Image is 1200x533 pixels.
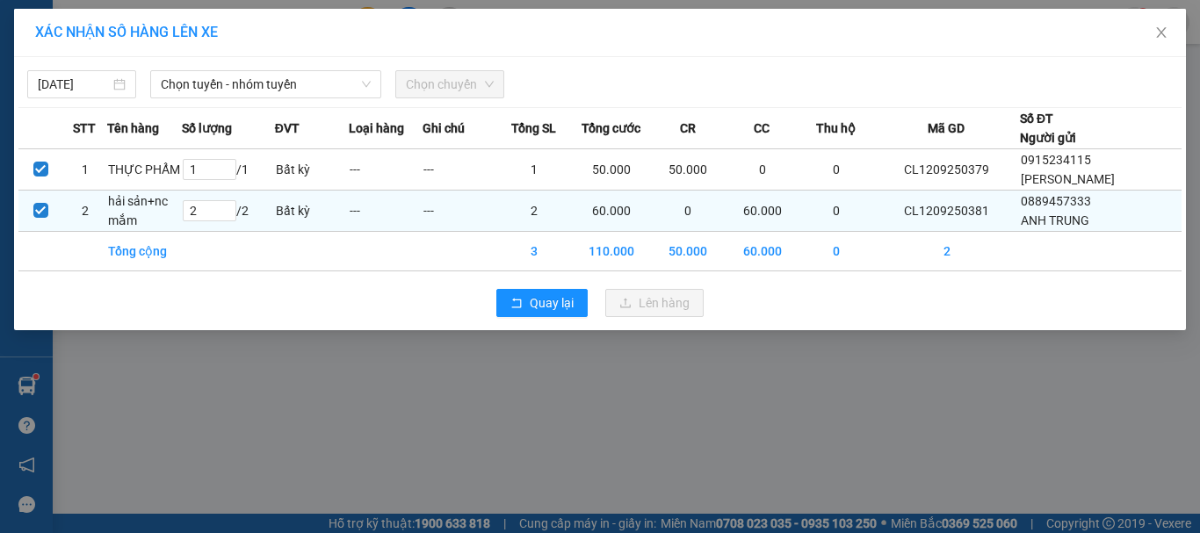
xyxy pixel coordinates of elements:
[38,75,110,94] input: 12/09/2025
[63,191,108,232] td: 2
[1020,109,1076,148] div: Số ĐT Người gửi
[275,119,300,138] span: ĐVT
[423,119,465,138] span: Ghi chú
[799,191,873,232] td: 0
[605,289,704,317] button: uploadLên hàng
[349,191,423,232] td: ---
[725,149,799,191] td: 0
[361,79,372,90] span: down
[873,232,1020,271] td: 2
[571,232,651,271] td: 110.000
[497,191,571,232] td: 2
[423,149,496,191] td: ---
[651,232,725,271] td: 50.000
[799,149,873,191] td: 0
[510,297,523,311] span: rollback
[182,119,232,138] span: Số lượng
[164,43,734,65] li: [PERSON_NAME], [PERSON_NAME]
[1021,213,1089,227] span: ANH TRUNG
[107,149,181,191] td: THỰC PHẨM
[571,149,651,191] td: 50.000
[873,191,1020,232] td: CL1209250381
[497,232,571,271] td: 3
[349,149,423,191] td: ---
[406,71,494,97] span: Chọn chuyến
[571,191,651,232] td: 60.000
[799,232,873,271] td: 0
[107,119,159,138] span: Tên hàng
[816,119,856,138] span: Thu hộ
[107,191,181,232] td: hải sản+nc mắm
[107,232,181,271] td: Tổng cộng
[349,119,404,138] span: Loại hàng
[423,191,496,232] td: ---
[754,119,770,138] span: CC
[1021,194,1091,208] span: 0889457333
[530,293,574,313] span: Quay lại
[1154,25,1168,40] span: close
[73,119,96,138] span: STT
[22,22,110,110] img: logo.jpg
[1137,9,1186,58] button: Close
[651,149,725,191] td: 50.000
[1021,172,1115,186] span: [PERSON_NAME]
[22,127,195,156] b: GỬI : VP Cửa Lò
[725,191,799,232] td: 60.000
[182,149,275,191] td: / 1
[497,149,571,191] td: 1
[1021,153,1091,167] span: 0915234115
[651,191,725,232] td: 0
[496,289,588,317] button: rollbackQuay lại
[873,149,1020,191] td: CL1209250379
[275,191,349,232] td: Bất kỳ
[680,119,696,138] span: CR
[63,149,108,191] td: 1
[182,191,275,232] td: / 2
[35,24,218,40] span: XÁC NHẬN SỐ HÀNG LÊN XE
[928,119,965,138] span: Mã GD
[275,149,349,191] td: Bất kỳ
[511,119,556,138] span: Tổng SL
[161,71,371,97] span: Chọn tuyến - nhóm tuyến
[725,232,799,271] td: 60.000
[582,119,640,138] span: Tổng cước
[164,65,734,87] li: Hotline: 02386655777, 02462925925, 0944789456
